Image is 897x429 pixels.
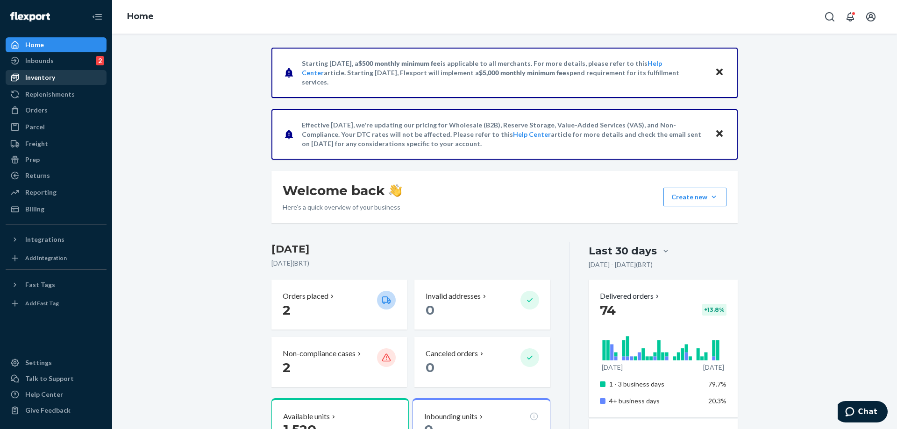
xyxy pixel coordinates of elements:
div: Integrations [25,235,64,244]
p: 1 - 3 business days [609,380,701,389]
div: Fast Tags [25,280,55,289]
div: Parcel [25,122,45,132]
a: Settings [6,355,107,370]
div: Orders [25,105,48,115]
img: hand-wave emoji [389,184,402,197]
p: Canceled orders [426,348,478,359]
p: Here’s a quick overview of your business [283,203,402,212]
button: Close [713,127,726,141]
span: 0 [426,359,434,375]
iframe: Abre um widget para que você possa conversar por chat com um de nossos agentes [838,401,888,424]
p: [DATE] [602,363,623,372]
span: 2 [283,359,291,375]
button: Close [713,66,726,79]
p: [DATE] ( BRT ) [271,259,550,268]
p: Orders placed [283,291,328,302]
button: Non-compliance cases 2 [271,337,407,387]
p: 4+ business days [609,396,701,406]
a: Replenishments [6,87,107,102]
a: Help Center [513,130,551,138]
p: Invalid addresses [426,291,481,302]
a: Freight [6,136,107,151]
a: Orders [6,103,107,118]
ol: breadcrumbs [120,3,161,30]
div: 2 [96,56,104,65]
a: Home [6,37,107,52]
a: Inventory [6,70,107,85]
a: Home [127,11,154,21]
p: [DATE] - [DATE] ( BRT ) [589,260,653,269]
div: Freight [25,139,48,148]
button: Open account menu [861,7,880,26]
a: Prep [6,152,107,167]
span: 20.3% [708,397,726,405]
span: 0 [426,302,434,318]
div: Settings [25,358,52,367]
h3: [DATE] [271,242,550,257]
div: Give Feedback [25,406,71,415]
span: $500 monthly minimum fee [358,59,441,67]
a: Help Center [6,387,107,402]
button: Integrations [6,232,107,247]
button: Give Feedback [6,403,107,418]
div: Returns [25,171,50,180]
p: Starting [DATE], a is applicable to all merchants. For more details, please refer to this article... [302,59,706,87]
button: Canceled orders 0 [414,337,550,387]
div: Talk to Support [25,374,74,383]
button: Talk to Support [6,371,107,386]
span: 74 [600,302,616,318]
div: Billing [25,204,44,214]
p: Effective [DATE], we're updating our pricing for Wholesale (B2B), Reserve Storage, Value-Added Se... [302,120,706,148]
button: Orders placed 2 [271,280,407,330]
div: Replenishments [25,90,75,99]
span: $5,000 monthly minimum fee [479,69,566,77]
p: Non-compliance cases [283,348,356,359]
div: Add Fast Tag [25,299,59,307]
div: + 13.8 % [702,304,726,316]
button: Create new [663,188,726,206]
a: Reporting [6,185,107,200]
button: Close Navigation [88,7,107,26]
a: Billing [6,202,107,217]
div: Inventory [25,73,55,82]
button: Invalid addresses 0 [414,280,550,330]
div: Help Center [25,390,63,399]
button: Delivered orders [600,291,661,302]
a: Add Fast Tag [6,296,107,311]
div: Prep [25,155,40,164]
a: Add Integration [6,251,107,266]
a: Parcel [6,120,107,134]
div: Add Integration [25,254,67,262]
div: Inbounds [25,56,54,65]
button: Open Search Box [820,7,839,26]
button: Open notifications [841,7,860,26]
img: Flexport logo [10,12,50,21]
p: Available units [283,411,330,422]
div: Home [25,40,44,49]
p: [DATE] [703,363,724,372]
span: 2 [283,302,291,318]
div: Last 30 days [589,244,657,258]
h1: Welcome back [283,182,402,199]
a: Inbounds2 [6,53,107,68]
div: Reporting [25,188,57,197]
p: Inbounding units [424,411,477,422]
a: Returns [6,168,107,183]
button: Fast Tags [6,277,107,292]
span: 79.7% [708,380,726,388]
